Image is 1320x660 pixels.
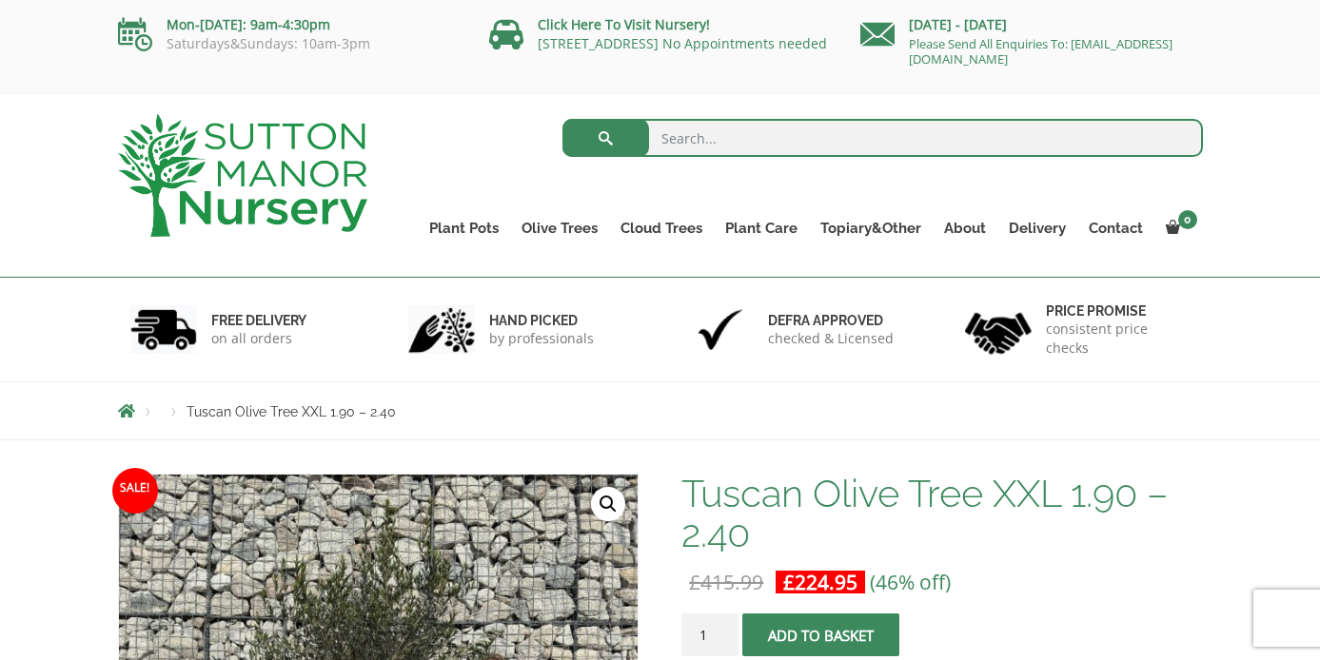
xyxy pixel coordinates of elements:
img: 2.jpg [408,305,475,354]
p: by professionals [489,329,594,348]
h6: Defra approved [768,312,894,329]
a: Click Here To Visit Nursery! [538,15,710,33]
h6: hand picked [489,312,594,329]
input: Product quantity [681,613,739,656]
p: Saturdays&Sundays: 10am-3pm [118,36,461,51]
img: 1.jpg [130,305,197,354]
p: consistent price checks [1046,320,1191,358]
p: checked & Licensed [768,329,894,348]
bdi: 224.95 [783,569,857,595]
span: Tuscan Olive Tree XXL 1.90 – 2.40 [187,404,396,419]
nav: Breadcrumbs [118,403,1203,418]
p: on all orders [211,329,306,348]
input: Search... [562,119,1203,157]
img: 4.jpg [965,301,1032,359]
a: Cloud Trees [609,215,714,242]
a: Plant Care [714,215,809,242]
h6: Price promise [1046,302,1191,320]
span: Sale! [112,468,158,514]
span: £ [783,569,795,595]
a: Olive Trees [510,215,609,242]
a: Please Send All Enquiries To: [EMAIL_ADDRESS][DOMAIN_NAME] [909,35,1172,68]
img: logo [118,114,367,237]
a: About [933,215,997,242]
a: 0 [1154,215,1203,242]
a: View full-screen image gallery [591,487,625,521]
a: Contact [1077,215,1154,242]
bdi: 415.99 [689,569,763,595]
span: £ [689,569,700,595]
a: Delivery [997,215,1077,242]
h1: Tuscan Olive Tree XXL 1.90 – 2.40 [681,474,1202,553]
a: Plant Pots [418,215,510,242]
span: 0 [1178,210,1197,229]
img: 3.jpg [687,305,754,354]
h6: FREE DELIVERY [211,312,306,329]
p: [DATE] - [DATE] [860,13,1203,36]
button: Add to basket [742,613,899,656]
a: Topiary&Other [809,215,933,242]
p: Mon-[DATE]: 9am-4:30pm [118,13,461,36]
span: (46% off) [870,569,951,595]
a: [STREET_ADDRESS] No Appointments needed [538,34,827,52]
